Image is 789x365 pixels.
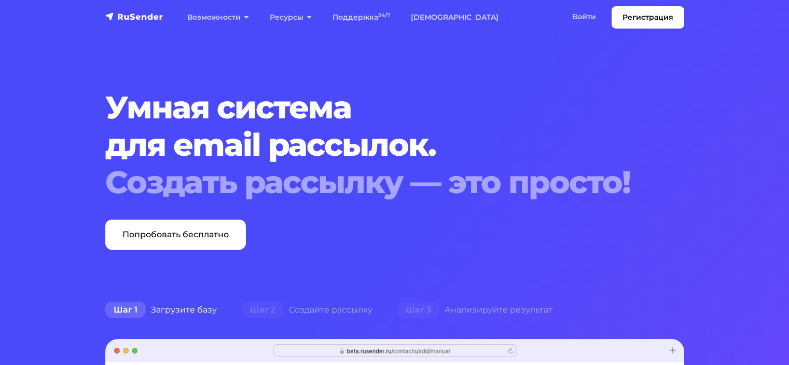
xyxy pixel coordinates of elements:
[259,7,322,28] a: Ресурсы
[322,7,400,28] a: Поддержка24/7
[562,6,606,28] a: Войти
[229,300,385,320] div: Создайте рассылку
[242,302,284,318] span: Шаг 2
[378,12,390,19] sup: 24/7
[93,300,229,320] div: Загрузите базу
[105,302,146,318] span: Шаг 1
[105,164,635,201] div: Создать рассылку — это просто!
[105,11,163,22] img: RuSender
[177,7,259,28] a: Возможности
[612,6,684,29] a: Регистрация
[397,302,439,318] span: Шаг 3
[105,89,635,201] h1: Умная система для email рассылок.
[400,7,509,28] a: [DEMOGRAPHIC_DATA]
[385,300,565,320] div: Анализируйте результат
[105,220,246,250] a: Попробовать бесплатно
